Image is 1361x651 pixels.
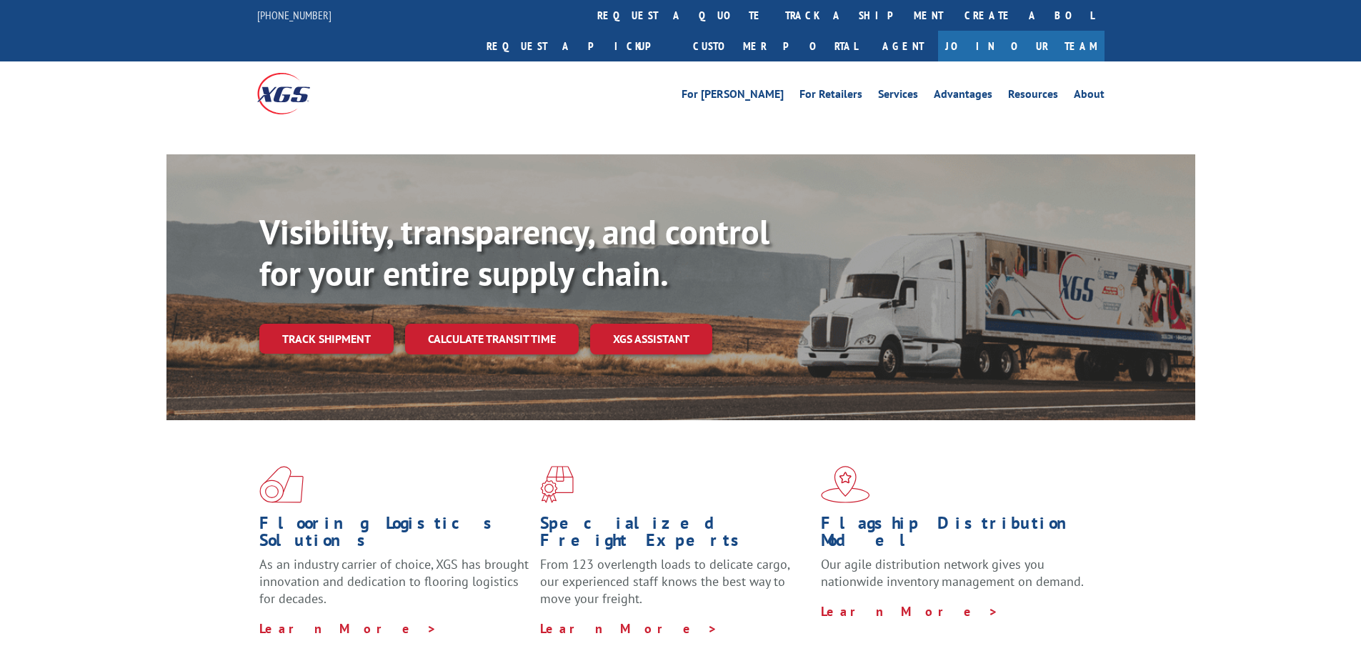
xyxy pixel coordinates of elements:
[799,89,862,104] a: For Retailers
[682,89,784,104] a: For [PERSON_NAME]
[878,89,918,104] a: Services
[540,466,574,503] img: xgs-icon-focused-on-flooring-red
[821,466,870,503] img: xgs-icon-flagship-distribution-model-red
[821,556,1084,590] span: Our agile distribution network gives you nationwide inventory management on demand.
[257,8,331,22] a: [PHONE_NUMBER]
[259,556,529,607] span: As an industry carrier of choice, XGS has brought innovation and dedication to flooring logistics...
[938,31,1105,61] a: Join Our Team
[1074,89,1105,104] a: About
[259,620,437,637] a: Learn More >
[590,324,712,354] a: XGS ASSISTANT
[1008,89,1058,104] a: Resources
[540,620,718,637] a: Learn More >
[476,31,682,61] a: Request a pickup
[259,515,529,556] h1: Flooring Logistics Solutions
[540,515,810,556] h1: Specialized Freight Experts
[868,31,938,61] a: Agent
[259,324,394,354] a: Track shipment
[821,603,999,620] a: Learn More >
[540,556,810,620] p: From 123 overlength loads to delicate cargo, our experienced staff knows the best way to move you...
[259,209,769,295] b: Visibility, transparency, and control for your entire supply chain.
[821,515,1091,556] h1: Flagship Distribution Model
[682,31,868,61] a: Customer Portal
[259,466,304,503] img: xgs-icon-total-supply-chain-intelligence-red
[405,324,579,354] a: Calculate transit time
[934,89,992,104] a: Advantages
